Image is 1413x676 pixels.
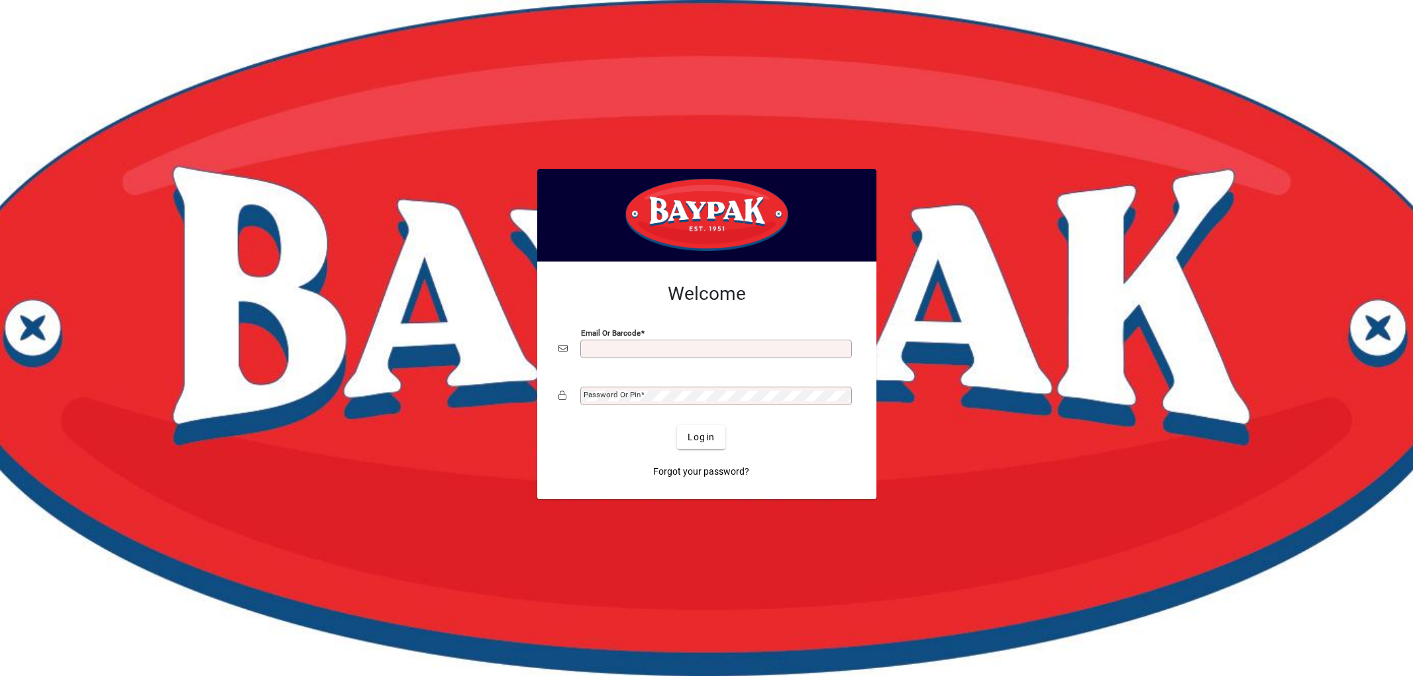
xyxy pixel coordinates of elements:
[581,328,641,338] mat-label: Email or Barcode
[677,425,725,449] button: Login
[653,465,749,479] span: Forgot your password?
[648,459,755,483] a: Forgot your password?
[688,430,715,444] span: Login
[584,390,641,399] mat-label: Password or Pin
[558,283,855,305] h2: Welcome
